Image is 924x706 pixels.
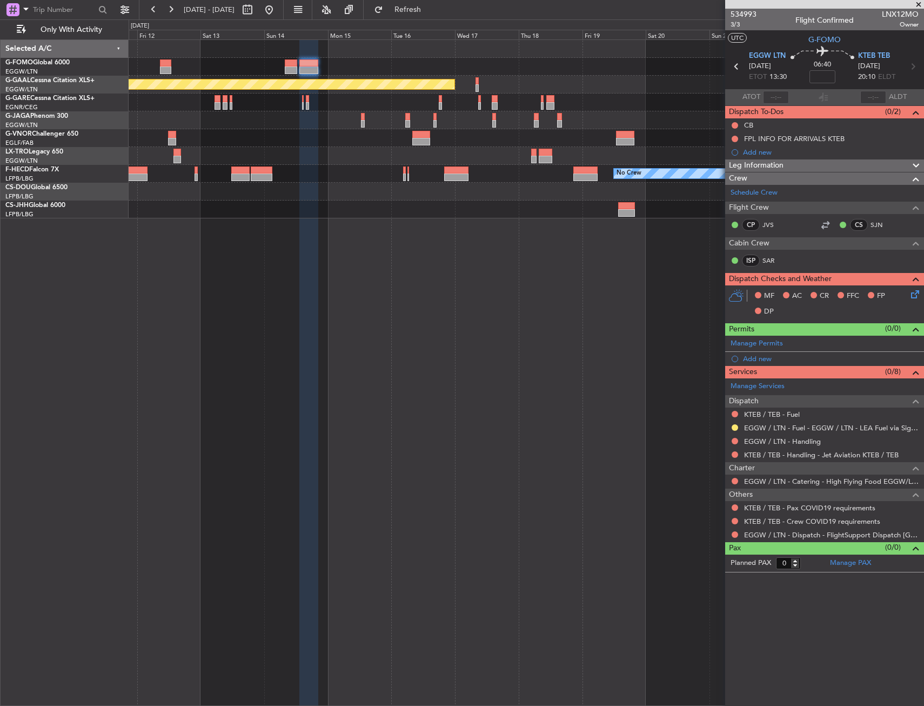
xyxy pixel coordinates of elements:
a: EGGW/LTN [5,68,38,76]
span: Only With Activity [28,26,114,34]
span: Dispatch To-Dos [729,106,784,118]
a: EGGW / LTN - Fuel - EGGW / LTN - LEA Fuel via Signature in EGGW [744,423,919,432]
a: G-GAALCessna Citation XLS+ [5,77,95,84]
span: (0/0) [885,323,901,334]
a: Manage PAX [830,558,871,569]
input: Trip Number [33,2,95,18]
a: G-JAGAPhenom 300 [5,113,68,119]
span: Charter [729,462,755,475]
span: Crew [729,172,747,185]
a: EGGW/LTN [5,85,38,94]
span: Owner [882,20,919,29]
a: F-HECDFalcon 7X [5,166,59,173]
a: EGGW/LTN [5,121,38,129]
span: 534993 [731,9,756,20]
span: EGGW LTN [749,51,786,62]
span: F-HECD [5,166,29,173]
span: ATOT [742,92,760,103]
span: ELDT [878,72,895,83]
div: CB [744,121,753,130]
a: KTEB / TEB - Handling - Jet Aviation KTEB / TEB [744,450,899,459]
span: Pax [729,542,741,555]
a: CS-JHHGlobal 6000 [5,202,65,209]
div: Fri 19 [582,30,646,39]
div: No Crew [617,165,641,182]
span: G-FOMO [808,34,841,45]
button: Refresh [369,1,434,18]
div: [DATE] [131,22,149,31]
span: Dispatch [729,395,759,408]
a: SJN [871,220,895,230]
a: Schedule Crew [731,188,778,198]
span: [DATE] - [DATE] [184,5,235,15]
span: CS-DOU [5,184,31,191]
a: EGGW / LTN - Catering - High Flying Food EGGW/LTN [744,477,919,486]
span: FFC [847,291,859,302]
div: Add new [743,354,919,363]
div: Sun 14 [264,30,328,39]
div: Sat 20 [646,30,709,39]
a: LX-TROLegacy 650 [5,149,63,155]
div: FPL INFO FOR ARRIVALS KTEB [744,134,845,143]
span: KTEB TEB [858,51,890,62]
button: Only With Activity [12,21,117,38]
a: SAR [762,256,787,265]
a: Manage Permits [731,338,783,349]
span: 06:40 [814,59,831,70]
a: EGGW / LTN - Dispatch - FlightSupport Dispatch [GEOGRAPHIC_DATA] [744,530,919,540]
input: --:-- [763,91,789,104]
div: Mon 15 [328,30,392,39]
a: KTEB / TEB - Pax COVID19 requirements [744,503,875,512]
span: ALDT [889,92,907,103]
span: Flight Crew [729,202,769,214]
label: Planned PAX [731,558,771,569]
a: KTEB / TEB - Crew COVID19 requirements [744,517,880,526]
a: EGGW / LTN - Handling [744,437,821,446]
span: (0/0) [885,542,901,553]
div: CS [850,219,868,231]
div: CP [742,219,760,231]
span: DP [764,307,774,317]
a: G-VNORChallenger 650 [5,131,78,137]
span: Dispatch Checks and Weather [729,273,832,285]
span: Others [729,489,753,501]
a: LFPB/LBG [5,192,34,201]
div: Tue 16 [391,30,455,39]
a: G-GARECessna Citation XLS+ [5,95,95,102]
span: G-GAAL [5,77,30,84]
span: Services [729,366,757,378]
a: EGNR/CEG [5,103,38,111]
span: LX-TRO [5,149,29,155]
span: G-JAGA [5,113,30,119]
span: ETOT [749,72,767,83]
a: EGGW/LTN [5,157,38,165]
div: Wed 17 [455,30,519,39]
a: KTEB / TEB - Fuel [744,410,800,419]
span: G-FOMO [5,59,33,66]
div: Sat 13 [200,30,264,39]
span: 13:30 [769,72,787,83]
span: Permits [729,323,754,336]
a: EGLF/FAB [5,139,34,147]
a: CS-DOUGlobal 6500 [5,184,68,191]
span: [DATE] [749,61,771,72]
div: Add new [743,148,919,157]
span: [DATE] [858,61,880,72]
a: LFPB/LBG [5,175,34,183]
span: G-GARE [5,95,30,102]
span: Leg Information [729,159,784,172]
div: Fri 12 [137,30,201,39]
span: Cabin Crew [729,237,769,250]
a: Manage Services [731,381,785,392]
a: JVS [762,220,787,230]
div: Flight Confirmed [795,15,854,26]
span: LNX12MO [882,9,919,20]
span: G-VNOR [5,131,32,137]
span: (0/2) [885,106,901,117]
a: G-FOMOGlobal 6000 [5,59,70,66]
span: CS-JHH [5,202,29,209]
span: Refresh [385,6,431,14]
span: 20:10 [858,72,875,83]
div: Thu 18 [519,30,582,39]
div: Sun 21 [709,30,773,39]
